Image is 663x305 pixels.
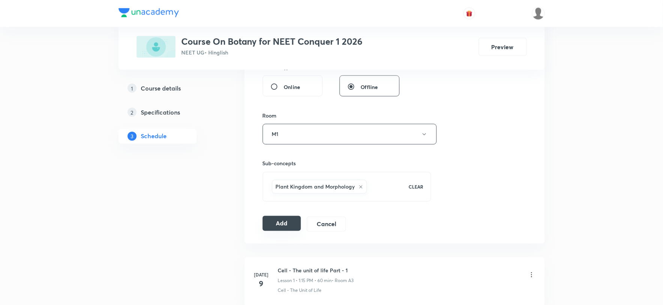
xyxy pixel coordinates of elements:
[332,278,354,284] p: • Room A3
[463,8,475,20] button: avatar
[182,36,363,47] h3: Course On Botany for NEET Conquer 1 2026
[278,267,354,275] h6: Cell - The unit of life Part - 1
[137,36,176,58] img: 694CE222-D376-492A-BD43-69D68DC6FEAC_plus.png
[119,81,221,96] a: 1Course details
[284,83,301,91] span: Online
[128,132,137,141] p: 3
[263,160,431,168] h6: Sub-concepts
[278,287,322,294] p: Cell - The Unit of Life
[479,38,527,56] button: Preview
[119,8,179,17] img: Company Logo
[263,216,301,231] button: Add
[128,108,137,117] p: 2
[128,84,137,93] p: 1
[141,132,167,141] h5: Schedule
[263,124,437,145] button: M1
[141,84,181,93] h5: Course details
[141,108,180,117] h5: Specifications
[254,272,269,278] h6: [DATE]
[119,105,221,120] a: 2Specifications
[278,278,332,284] p: Lesson 1 • 1:15 PM • 60 min
[182,48,363,56] p: NEET UG • Hinglish
[307,217,346,232] button: Cancel
[532,7,545,20] img: Vivek Patil
[466,10,473,17] img: avatar
[263,112,277,119] h6: Room
[361,83,378,91] span: Offline
[276,183,355,191] h6: Plant Kingdom and Morphology
[254,278,269,290] h4: 9
[119,8,179,19] a: Company Logo
[409,184,423,190] p: CLEAR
